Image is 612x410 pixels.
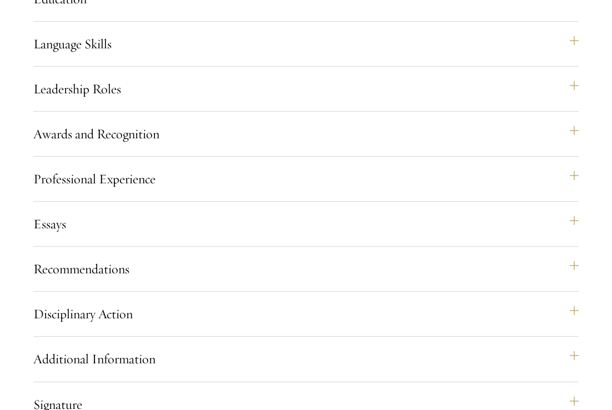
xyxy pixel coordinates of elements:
[33,301,579,327] button: Disciplinary Action
[33,31,579,57] button: Language Skills
[33,76,579,102] button: Leadership Roles
[33,256,579,282] button: Recommendations
[33,166,579,192] button: Professional Experience
[33,346,579,372] button: Additional Information
[33,121,579,147] button: Awards and Recognition
[33,211,579,237] button: Essays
